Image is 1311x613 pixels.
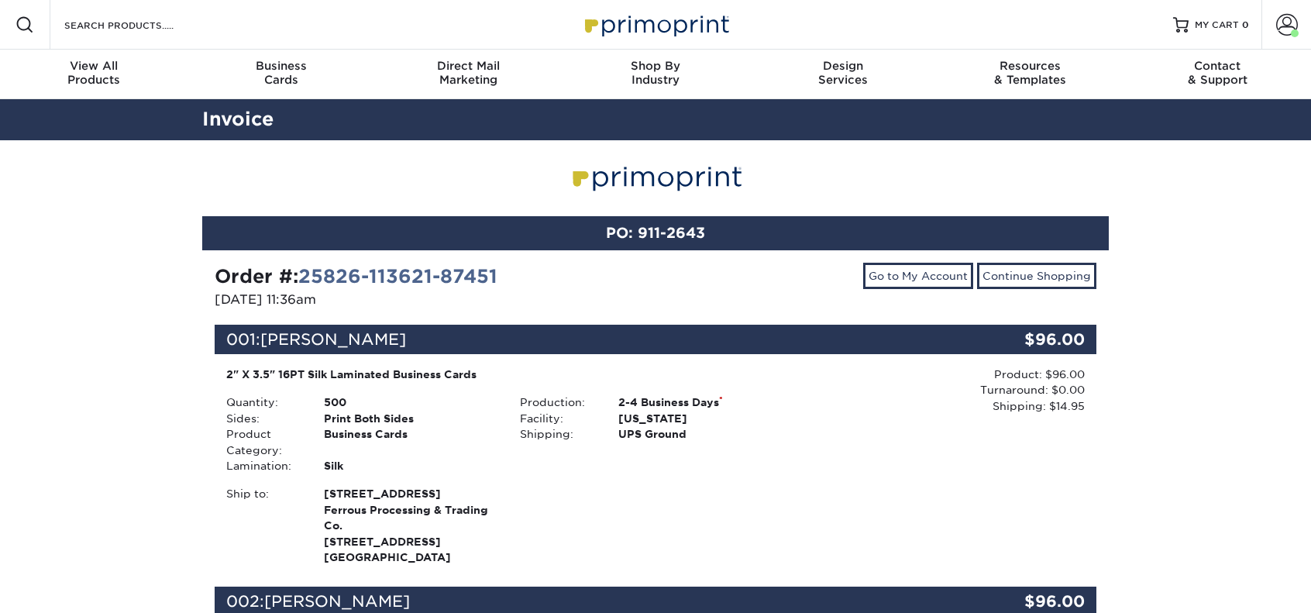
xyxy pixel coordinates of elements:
[749,59,937,87] div: Services
[749,59,937,73] span: Design
[188,59,375,73] span: Business
[215,325,949,354] div: 001:
[374,59,562,87] div: Marketing
[937,50,1124,99] a: Resources& Templates
[863,263,973,289] a: Go to My Account
[937,59,1124,87] div: & Templates
[949,325,1096,354] div: $96.00
[215,411,312,426] div: Sides:
[607,394,803,410] div: 2-4 Business Days
[312,426,508,458] div: Business Cards
[324,534,497,549] span: [STREET_ADDRESS]
[188,50,375,99] a: BusinessCards
[508,411,606,426] div: Facility:
[312,458,508,474] div: Silk
[607,411,803,426] div: [US_STATE]
[508,394,606,410] div: Production:
[215,458,312,474] div: Lamination:
[749,50,937,99] a: DesignServices
[215,394,312,410] div: Quantity:
[1123,59,1311,73] span: Contact
[565,157,746,197] img: Primoprint
[562,59,749,73] span: Shop By
[215,265,497,288] strong: Order #:
[1195,19,1239,32] span: MY CART
[202,216,1109,250] div: PO: 911-2643
[977,263,1096,289] a: Continue Shopping
[324,486,497,563] strong: [GEOGRAPHIC_DATA]
[215,426,312,458] div: Product Category:
[260,330,406,349] span: [PERSON_NAME]
[191,105,1120,134] h2: Invoice
[312,394,508,410] div: 500
[562,59,749,87] div: Industry
[607,426,803,442] div: UPS Ground
[578,8,733,41] img: Primoprint
[1123,50,1311,99] a: Contact& Support
[508,426,606,442] div: Shipping:
[226,367,791,382] div: 2" X 3.5" 16PT Silk Laminated Business Cards
[562,50,749,99] a: Shop ByIndustry
[1242,19,1249,30] span: 0
[312,411,508,426] div: Print Both Sides
[374,50,562,99] a: Direct MailMarketing
[188,59,375,87] div: Cards
[324,502,497,534] span: Ferrous Processing & Trading Co.
[937,59,1124,73] span: Resources
[803,367,1085,414] div: Product: $96.00 Turnaround: $0.00 Shipping: $14.95
[264,592,410,611] span: [PERSON_NAME]
[63,15,214,34] input: SEARCH PRODUCTS.....
[215,291,644,309] p: [DATE] 11:36am
[215,486,312,565] div: Ship to:
[1123,59,1311,87] div: & Support
[374,59,562,73] span: Direct Mail
[298,265,497,288] a: 25826-113621-87451
[324,486,497,501] span: [STREET_ADDRESS]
